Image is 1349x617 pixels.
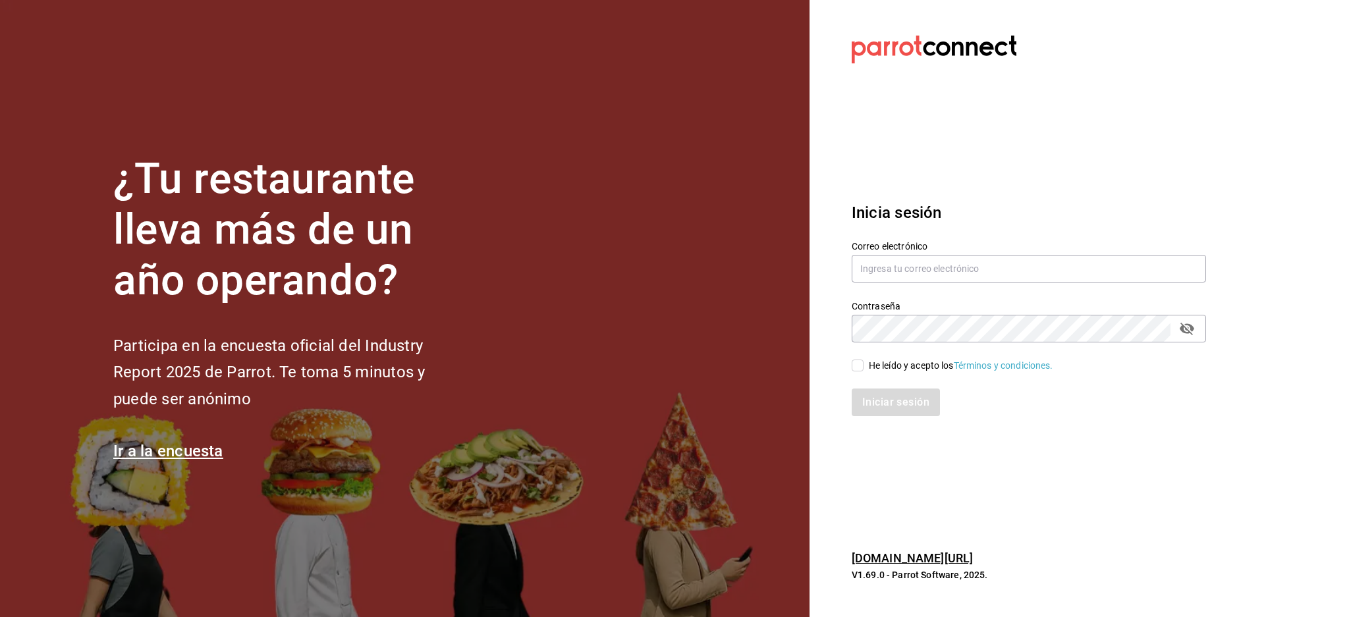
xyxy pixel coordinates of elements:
[852,568,1206,581] p: V1.69.0 - Parrot Software, 2025.
[852,551,973,565] a: [DOMAIN_NAME][URL]
[869,359,1053,373] div: He leído y acepto los
[113,442,223,460] a: Ir a la encuesta
[1176,317,1198,340] button: passwordField
[852,201,1206,225] h3: Inicia sesión
[852,302,1206,311] label: Contraseña
[852,242,1206,251] label: Correo electrónico
[852,255,1206,282] input: Ingresa tu correo electrónico
[954,360,1053,371] a: Términos y condiciones.
[113,333,469,413] h2: Participa en la encuesta oficial del Industry Report 2025 de Parrot. Te toma 5 minutos y puede se...
[113,154,469,306] h1: ¿Tu restaurante lleva más de un año operando?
